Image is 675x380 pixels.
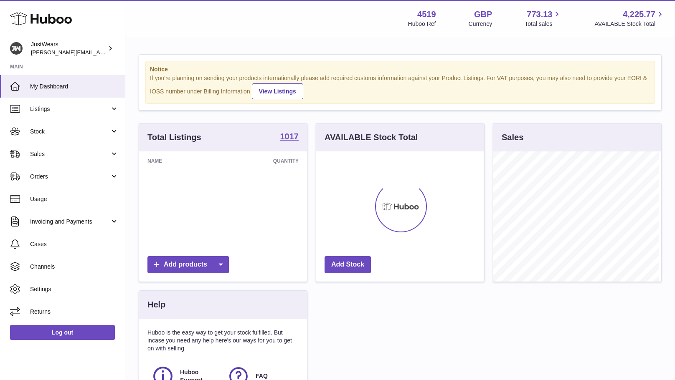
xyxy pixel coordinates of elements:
[150,74,650,99] div: If you're planning on sending your products internationally please add required customs informati...
[30,195,119,203] span: Usage
[147,299,165,310] h3: Help
[256,372,268,380] span: FAQ
[280,132,299,142] a: 1017
[280,132,299,141] strong: 1017
[527,9,552,20] span: 773.13
[525,20,562,28] span: Total sales
[30,105,110,113] span: Listings
[10,325,115,340] a: Log out
[30,240,119,248] span: Cases
[325,132,418,143] h3: AVAILABLE Stock Total
[10,42,23,55] img: josh@just-wears.com
[469,20,492,28] div: Currency
[502,132,523,143] h3: Sales
[30,308,119,316] span: Returns
[594,20,665,28] span: AVAILABLE Stock Total
[211,151,307,171] th: Quantity
[30,83,119,91] span: My Dashboard
[623,9,655,20] span: 4,225.77
[31,49,167,55] span: [PERSON_NAME][EMAIL_ADDRESS][DOMAIN_NAME]
[474,9,492,20] strong: GBP
[594,9,665,28] a: 4,225.77 AVAILABLE Stock Total
[30,128,110,136] span: Stock
[31,40,106,56] div: JustWears
[30,285,119,293] span: Settings
[30,218,110,226] span: Invoicing and Payments
[147,329,299,352] p: Huboo is the easy way to get your stock fulfilled. But incase you need any help here's our ways f...
[147,256,229,273] a: Add products
[139,151,211,171] th: Name
[417,9,436,20] strong: 4519
[30,173,110,181] span: Orders
[252,83,303,99] a: View Listings
[30,263,119,271] span: Channels
[147,132,201,143] h3: Total Listings
[325,256,371,273] a: Add Stock
[30,150,110,158] span: Sales
[408,20,436,28] div: Huboo Ref
[150,65,650,73] strong: Notice
[525,9,562,28] a: 773.13 Total sales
